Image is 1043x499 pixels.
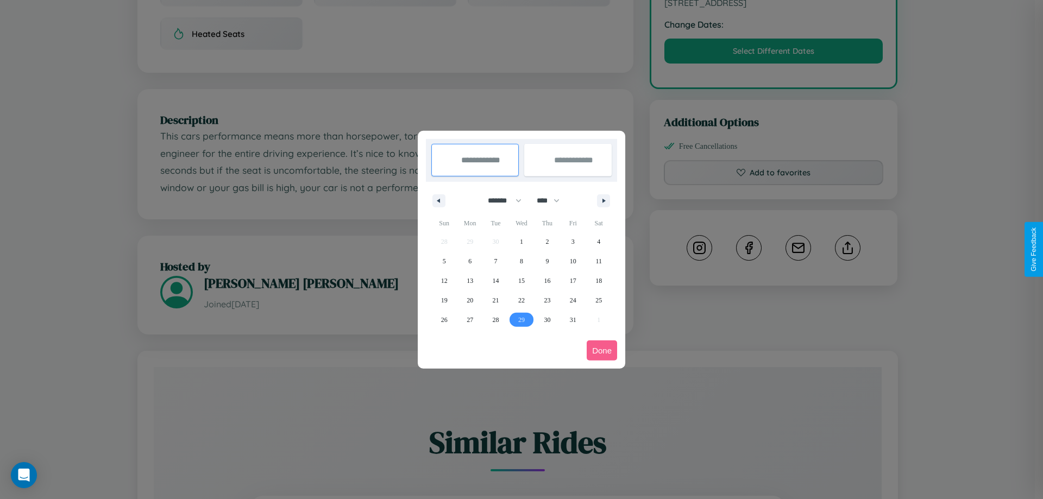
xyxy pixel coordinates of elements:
[483,251,508,271] button: 7
[544,290,550,310] span: 23
[586,214,612,232] span: Sat
[431,310,457,330] button: 26
[483,271,508,290] button: 14
[468,251,472,271] span: 6
[467,310,473,330] span: 27
[535,310,560,330] button: 30
[431,290,457,310] button: 19
[586,251,612,271] button: 11
[493,271,499,290] span: 14
[508,310,534,330] button: 29
[518,271,525,290] span: 15
[544,271,550,290] span: 16
[560,310,586,330] button: 31
[457,290,482,310] button: 20
[520,232,523,251] span: 1
[535,271,560,290] button: 16
[508,214,534,232] span: Wed
[494,251,498,271] span: 7
[441,310,448,330] span: 26
[570,251,576,271] span: 10
[443,251,446,271] span: 5
[483,214,508,232] span: Tue
[518,290,525,310] span: 22
[535,251,560,271] button: 9
[570,310,576,330] span: 31
[560,251,586,271] button: 10
[586,290,612,310] button: 25
[508,290,534,310] button: 22
[431,271,457,290] button: 12
[467,271,473,290] span: 13
[520,251,523,271] span: 8
[457,271,482,290] button: 13
[508,251,534,271] button: 8
[571,232,575,251] span: 3
[560,290,586,310] button: 24
[595,290,602,310] span: 25
[11,462,37,488] div: Open Intercom Messenger
[535,290,560,310] button: 23
[441,290,448,310] span: 19
[431,251,457,271] button: 5
[535,232,560,251] button: 2
[570,290,576,310] span: 24
[457,251,482,271] button: 6
[493,290,499,310] span: 21
[560,271,586,290] button: 17
[597,232,600,251] span: 4
[586,232,612,251] button: 4
[457,310,482,330] button: 27
[545,251,549,271] span: 9
[560,232,586,251] button: 3
[518,310,525,330] span: 29
[1030,228,1038,271] div: Give Feedback
[535,214,560,232] span: Thu
[586,271,612,290] button: 18
[508,232,534,251] button: 1
[483,310,508,330] button: 28
[467,290,473,310] span: 20
[483,290,508,310] button: 21
[544,310,550,330] span: 30
[508,271,534,290] button: 15
[431,214,457,232] span: Sun
[587,340,617,361] button: Done
[441,271,448,290] span: 12
[560,214,586,232] span: Fri
[545,232,549,251] span: 2
[570,271,576,290] span: 17
[457,214,482,232] span: Mon
[595,251,602,271] span: 11
[595,271,602,290] span: 18
[493,310,499,330] span: 28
